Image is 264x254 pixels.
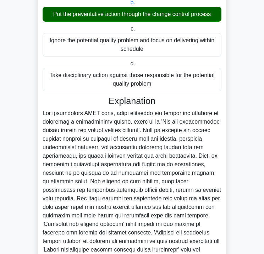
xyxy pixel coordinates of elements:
[131,26,135,32] span: c.
[131,60,135,66] span: d.
[43,33,221,56] div: Ignore the potential quality problem and focus on delivering within schedule
[43,7,221,22] div: Put the preventative action through the change control process
[47,96,217,106] h3: Explanation
[43,68,221,91] div: Take disciplinary action against those responsible for the potential quality problem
